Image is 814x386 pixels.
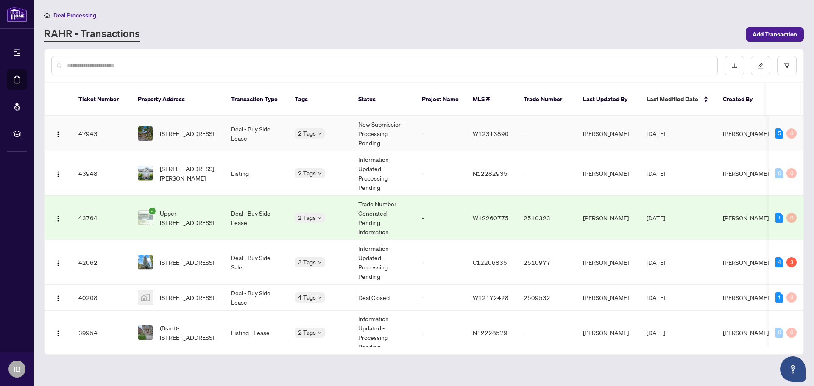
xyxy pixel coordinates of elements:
[138,166,153,181] img: thumbnail-img
[72,196,131,240] td: 43764
[318,330,322,335] span: down
[751,56,770,75] button: edit
[723,214,769,222] span: [PERSON_NAME]
[351,116,415,151] td: New Submission - Processing Pending
[647,94,698,104] span: Last Modified Date
[786,328,797,338] div: 0
[517,311,576,355] td: -
[473,169,507,177] span: N12282935
[44,27,140,42] a: RAHR - Transactions
[72,285,131,311] td: 40208
[473,294,509,301] span: W12172428
[72,83,131,116] th: Ticket Number
[576,311,640,355] td: [PERSON_NAME]
[746,27,804,42] button: Add Transaction
[318,260,322,264] span: down
[53,11,96,19] span: Deal Processing
[51,211,65,225] button: Logo
[55,295,61,302] img: Logo
[775,213,783,223] div: 1
[160,293,214,302] span: [STREET_ADDRESS]
[723,329,769,336] span: [PERSON_NAME]
[149,208,156,214] span: check-circle
[415,311,466,355] td: -
[415,240,466,285] td: -
[576,240,640,285] td: [PERSON_NAME]
[351,83,415,116] th: Status
[517,83,576,116] th: Trade Number
[160,323,217,342] span: (Bsmt)-[STREET_ADDRESS]
[72,151,131,196] td: 43948
[647,169,665,177] span: [DATE]
[415,83,466,116] th: Project Name
[51,255,65,269] button: Logo
[723,258,769,266] span: [PERSON_NAME]
[786,213,797,223] div: 0
[351,151,415,196] td: Information Updated - Processing Pending
[351,311,415,355] td: Information Updated - Processing Pending
[224,240,288,285] td: Deal - Buy Side Sale
[415,116,466,151] td: -
[517,285,576,311] td: 2509532
[224,196,288,240] td: Deal - Buy Side Lease
[647,329,665,336] span: [DATE]
[716,83,767,116] th: Created By
[640,83,716,116] th: Last Modified Date
[758,63,764,69] span: edit
[224,311,288,355] td: Listing - Lease
[298,168,316,178] span: 2 Tags
[723,294,769,301] span: [PERSON_NAME]
[466,83,517,116] th: MLS #
[775,128,783,139] div: 5
[775,292,783,303] div: 1
[298,292,316,302] span: 4 Tags
[473,329,507,336] span: N12228579
[731,63,737,69] span: download
[780,356,806,382] button: Open asap
[576,285,640,311] td: [PERSON_NAME]
[224,83,288,116] th: Transaction Type
[786,168,797,178] div: 0
[160,258,214,267] span: [STREET_ADDRESS]
[351,240,415,285] td: Information Updated - Processing Pending
[138,126,153,141] img: thumbnail-img
[473,130,509,137] span: W12313890
[517,240,576,285] td: 2510977
[473,214,509,222] span: W12260775
[576,83,640,116] th: Last Updated By
[753,28,797,41] span: Add Transaction
[55,171,61,178] img: Logo
[473,258,507,266] span: C12206835
[786,257,797,267] div: 3
[723,130,769,137] span: [PERSON_NAME]
[138,325,153,340] img: thumbnail-img
[576,151,640,196] td: [PERSON_NAME]
[786,292,797,303] div: 0
[318,216,322,220] span: down
[647,214,665,222] span: [DATE]
[55,215,61,222] img: Logo
[318,131,322,136] span: down
[415,285,466,311] td: -
[14,363,21,375] span: IB
[51,167,65,180] button: Logo
[725,56,744,75] button: download
[298,128,316,138] span: 2 Tags
[415,196,466,240] td: -
[160,129,214,138] span: [STREET_ADDRESS]
[647,294,665,301] span: [DATE]
[55,330,61,337] img: Logo
[775,168,783,178] div: 0
[160,164,217,183] span: [STREET_ADDRESS][PERSON_NAME]
[72,311,131,355] td: 39954
[777,56,797,75] button: filter
[138,255,153,269] img: thumbnail-img
[55,260,61,267] img: Logo
[298,213,316,222] span: 2 Tags
[576,196,640,240] td: [PERSON_NAME]
[576,116,640,151] td: [PERSON_NAME]
[72,240,131,285] td: 42062
[318,171,322,175] span: down
[786,128,797,139] div: 0
[517,196,576,240] td: 2510323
